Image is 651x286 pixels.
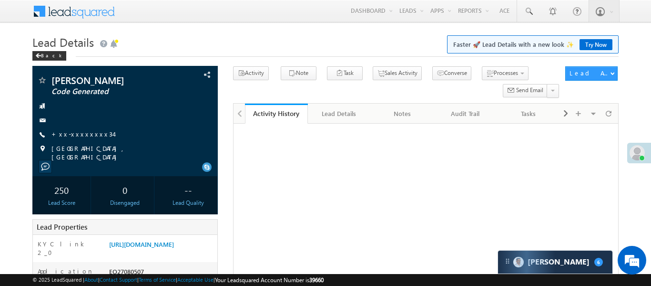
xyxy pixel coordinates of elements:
[32,51,66,61] div: Back
[35,199,88,207] div: Lead Score
[434,104,497,124] a: Audit Trail
[233,66,269,80] button: Activity
[498,250,613,274] div: carter-dragCarter[PERSON_NAME]6
[494,69,518,76] span: Processes
[373,66,422,80] button: Sales Activity
[162,199,215,207] div: Lead Quality
[309,276,324,284] span: 39660
[245,104,308,124] a: Activity History
[35,181,88,199] div: 250
[51,130,113,138] a: +xx-xxxxxxxx34
[215,276,324,284] span: Your Leadsquared Account Number is
[281,66,316,80] button: Note
[32,34,94,50] span: Lead Details
[109,240,174,248] a: [URL][DOMAIN_NAME]
[32,51,71,59] a: Back
[516,86,543,95] span: Send Email
[51,75,166,85] span: [PERSON_NAME]
[505,108,551,119] div: Tasks
[139,276,176,283] a: Terms of Service
[570,69,610,77] div: Lead Actions
[503,84,548,98] button: Send Email
[308,104,371,124] a: Lead Details
[51,87,166,96] span: Code Generated
[98,181,152,199] div: 0
[38,267,100,284] label: Application Number
[51,144,201,161] span: [GEOGRAPHIC_DATA], [GEOGRAPHIC_DATA]
[162,181,215,199] div: --
[37,222,87,232] span: Lead Properties
[327,66,363,80] button: Task
[565,66,618,81] button: Lead Actions
[38,240,100,257] label: KYC link 2_0
[98,199,152,207] div: Disengaged
[84,276,98,283] a: About
[32,275,324,285] span: © 2025 LeadSquared | | | | |
[252,109,301,118] div: Activity History
[453,40,612,49] span: Faster 🚀 Lead Details with a new look ✨
[497,104,560,124] a: Tasks
[177,276,214,283] a: Acceptable Use
[504,257,511,265] img: carter-drag
[371,104,434,124] a: Notes
[315,108,362,119] div: Lead Details
[482,66,529,80] button: Processes
[442,108,488,119] div: Audit Trail
[100,276,137,283] a: Contact Support
[580,39,612,50] a: Try Now
[432,66,471,80] button: Converse
[107,267,217,280] div: EQ27080507
[594,258,603,266] span: 6
[379,108,426,119] div: Notes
